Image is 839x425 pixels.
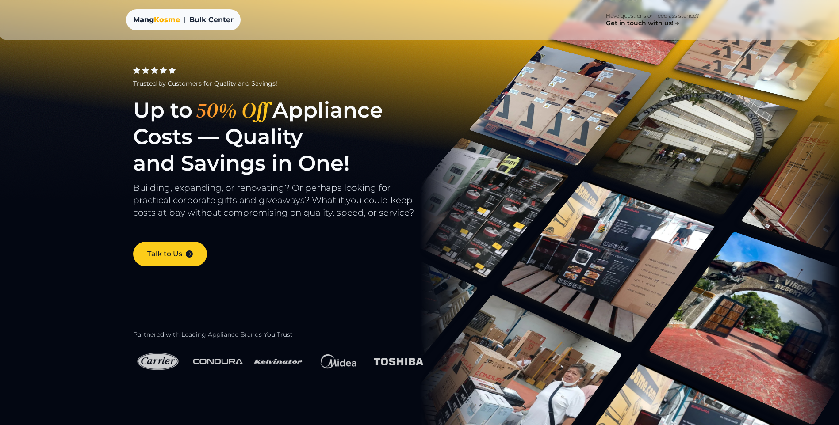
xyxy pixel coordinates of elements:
a: Have questions or need assistance? Get in touch with us! [592,7,713,33]
img: Midea Logo [314,346,363,377]
img: Condura Logo [193,353,243,369]
a: Click here [667,408,713,424]
h1: Up to Appliance Costs — Quality and Savings in One! [133,97,440,176]
img: Carrier Logo [133,346,183,377]
p: Building, expanding, or renovating? Or perhaps looking for practical corporate gifts and giveaway... [133,182,440,228]
div: Mang [133,15,180,25]
h4: Get in touch with us! [606,19,681,27]
h4: Get in touch with us! [126,405,253,416]
p: Have questions or need assistance? [606,12,699,19]
a: MangKosme [133,15,180,25]
a: Talk to Us [133,242,207,266]
span: Bulk Center [189,15,234,25]
img: Kelvinator Logo [253,346,303,377]
span: | [184,15,186,25]
span: Kosme [154,15,180,24]
span: 50% Off [192,97,272,123]
h2: Partnered with Leading Appliance Brands You Trust [133,331,440,339]
img: Toshiba Logo [374,353,423,371]
div: Trusted by Customers for Quality and Savings! [133,79,440,88]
